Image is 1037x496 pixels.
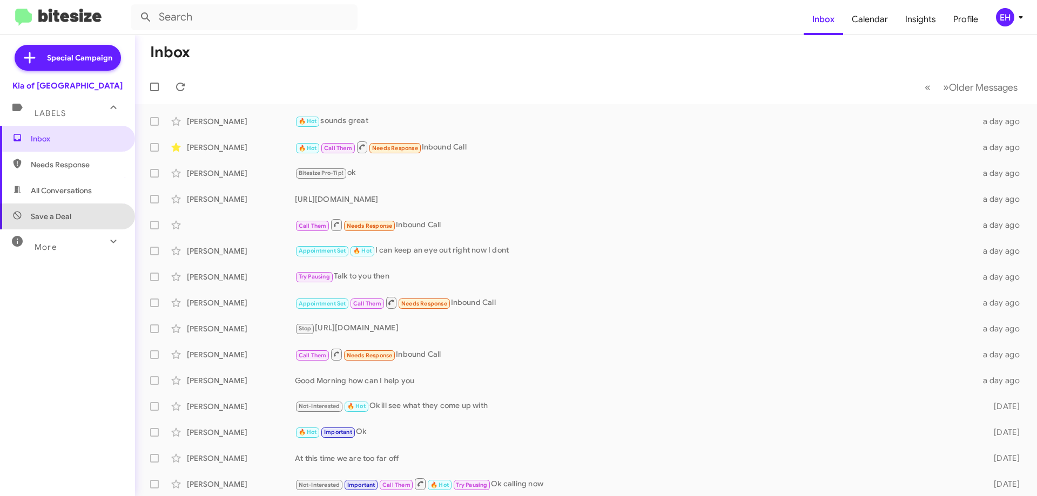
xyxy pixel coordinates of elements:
span: Important [347,481,375,488]
div: [PERSON_NAME] [187,427,295,438]
span: More [35,242,57,252]
span: Not-Interested [299,481,340,488]
a: Inbox [804,4,843,35]
span: Stop [299,325,312,332]
div: [PERSON_NAME] [187,479,295,490]
button: Next [937,76,1024,98]
div: Inbound Call [295,296,977,309]
div: Inbound Call [295,140,977,154]
span: Needs Response [347,352,393,359]
div: Ok [295,426,977,438]
div: [PERSON_NAME] [187,453,295,464]
div: I can keep an eye out right now I dont [295,244,977,257]
span: Needs Response [347,222,393,229]
div: [PERSON_NAME] [187,323,295,334]
span: 🔥 Hot [347,403,366,410]
div: a day ago [977,220,1028,230]
div: Inbound Call [295,348,977,361]
div: a day ago [977,375,1028,386]
div: a day ago [977,142,1028,153]
div: a day ago [977,168,1028,179]
span: 🔥 Hot [299,429,317,436]
span: Appointment Set [299,247,346,254]
span: Save a Deal [31,211,71,222]
div: [PERSON_NAME] [187,401,295,412]
div: [PERSON_NAME] [187,271,295,282]
a: Special Campaign [15,45,121,71]
span: Not-Interested [299,403,340,410]
div: [PERSON_NAME] [187,168,295,179]
div: [DATE] [977,479,1028,490]
div: a day ago [977,349,1028,360]
div: [URL][DOMAIN_NAME] [295,322,977,335]
div: [PERSON_NAME] [187,349,295,360]
span: All Conversations [31,185,92,196]
h1: Inbox [150,44,190,61]
span: Call Them [299,222,327,229]
span: Try Pausing [299,273,330,280]
button: EH [987,8,1025,26]
span: 🔥 Hot [353,247,372,254]
div: Good Morning how can I help you [295,375,977,386]
div: ok [295,167,977,179]
a: Profile [945,4,987,35]
span: Appointment Set [299,300,346,307]
span: 🔥 Hot [299,145,317,152]
span: Bitesize Pro-Tip! [299,169,344,176]
div: [PERSON_NAME] [187,116,295,127]
div: [PERSON_NAME] [187,375,295,386]
span: 🔥 Hot [430,481,449,488]
span: Needs Response [372,145,418,152]
span: Older Messages [949,81,1018,93]
span: « [925,80,931,94]
div: [DATE] [977,427,1028,438]
div: [PERSON_NAME] [187,297,295,308]
span: Call Them [382,481,410,488]
div: [PERSON_NAME] [187,246,295,256]
div: a day ago [977,323,1028,334]
span: Call Them [353,300,381,307]
div: a day ago [977,271,1028,282]
span: Call Them [299,352,327,359]
div: Kia of [GEOGRAPHIC_DATA] [12,80,123,91]
nav: Page navigation example [919,76,1024,98]
div: a day ago [977,194,1028,205]
span: Needs Response [401,300,447,307]
span: Special Campaign [47,52,112,63]
span: Inbox [31,133,123,144]
span: Important [324,429,352,436]
span: Needs Response [31,159,123,170]
div: [PERSON_NAME] [187,194,295,205]
button: Previous [918,76,937,98]
input: Search [131,4,358,30]
div: [DATE] [977,453,1028,464]
div: Talk to you then [295,270,977,283]
span: » [943,80,949,94]
div: [PERSON_NAME] [187,142,295,153]
a: Calendar [843,4,897,35]
div: sounds great [295,115,977,127]
div: Ok ill see what they come up with [295,400,977,412]
div: [URL][DOMAIN_NAME] [295,194,977,205]
div: a day ago [977,116,1028,127]
div: [DATE] [977,401,1028,412]
div: a day ago [977,297,1028,308]
div: Ok calling now [295,477,977,491]
div: At this time we are too far off [295,453,977,464]
div: EH [996,8,1014,26]
span: Try Pausing [456,481,487,488]
span: 🔥 Hot [299,118,317,125]
div: Inbound Call [295,218,977,232]
div: a day ago [977,246,1028,256]
span: Call Them [324,145,352,152]
a: Insights [897,4,945,35]
span: Labels [35,108,66,118]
